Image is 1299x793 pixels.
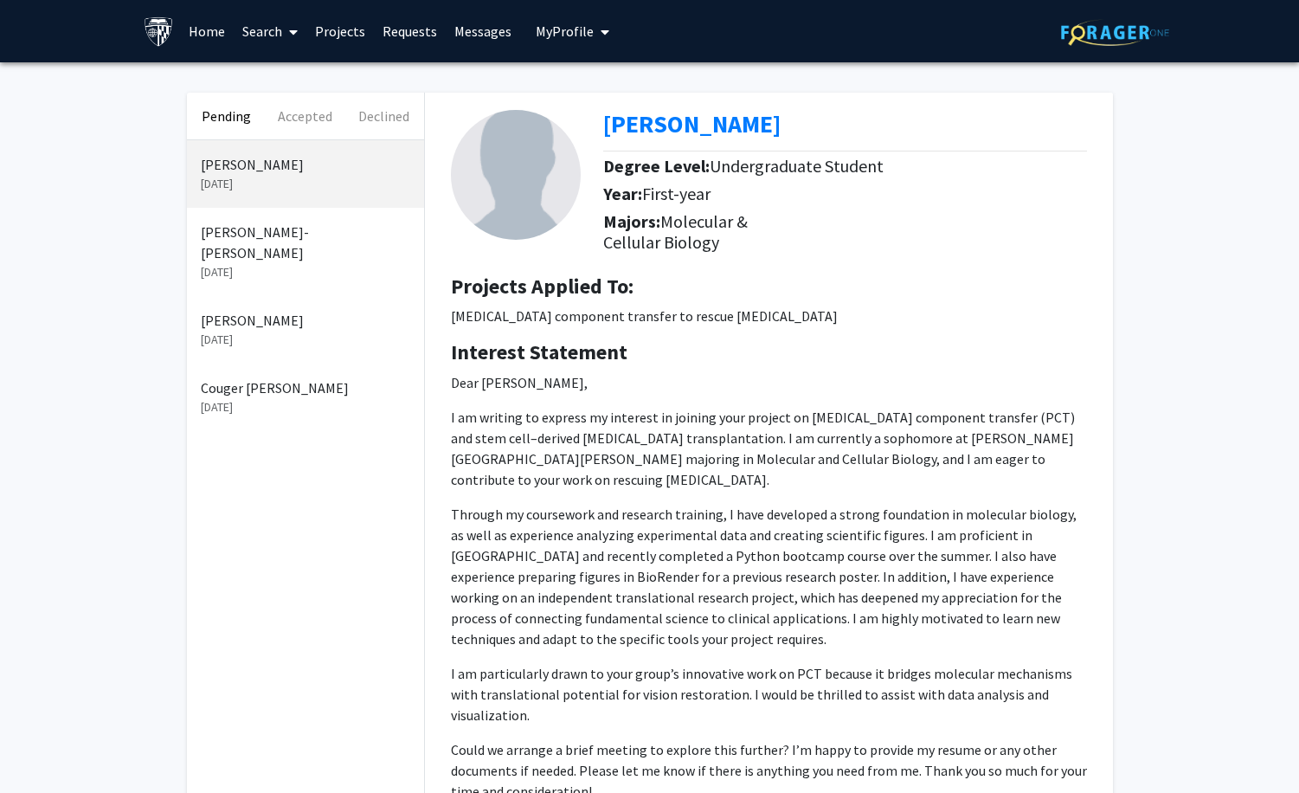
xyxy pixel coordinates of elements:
b: Degree Level: [603,155,710,177]
b: Interest Statement [451,338,627,365]
b: Majors: [603,210,660,232]
p: [PERSON_NAME]-[PERSON_NAME] [201,222,410,263]
p: [DATE] [201,331,410,349]
p: [PERSON_NAME] [201,310,410,331]
p: Through my coursework and research training, I have developed a strong foundation in molecular bi... [451,504,1087,649]
p: Couger [PERSON_NAME] [201,377,410,398]
b: Projects Applied To: [451,273,633,300]
button: Declined [344,93,423,139]
button: Accepted [266,93,344,139]
b: Year: [603,183,642,204]
a: Search [234,1,306,61]
p: Dear [PERSON_NAME], [451,372,1087,393]
span: First-year [642,183,711,204]
p: [PERSON_NAME] [201,154,410,175]
iframe: Chat [13,715,74,780]
p: I am particularly drawn to your group’s innovative work on PCT because it bridges molecular mecha... [451,663,1087,725]
a: Opens in a new tab [603,108,781,139]
span: Undergraduate Student [710,155,884,177]
img: ForagerOne Logo [1061,19,1169,46]
img: Profile Picture [451,110,581,240]
p: [DATE] [201,175,410,193]
span: My Profile [536,23,594,40]
p: [DATE] [201,263,410,281]
a: Requests [374,1,446,61]
b: [PERSON_NAME] [603,108,781,139]
p: [MEDICAL_DATA] component transfer to rescue [MEDICAL_DATA] [451,306,1087,326]
span: Molecular & Cellular Biology [603,210,748,253]
p: I am writing to express my interest in joining your project on [MEDICAL_DATA] component transfer ... [451,407,1087,490]
img: Johns Hopkins University Logo [144,16,174,47]
button: Pending [187,93,266,139]
a: Home [180,1,234,61]
p: [DATE] [201,398,410,416]
a: Messages [446,1,520,61]
a: Projects [306,1,374,61]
